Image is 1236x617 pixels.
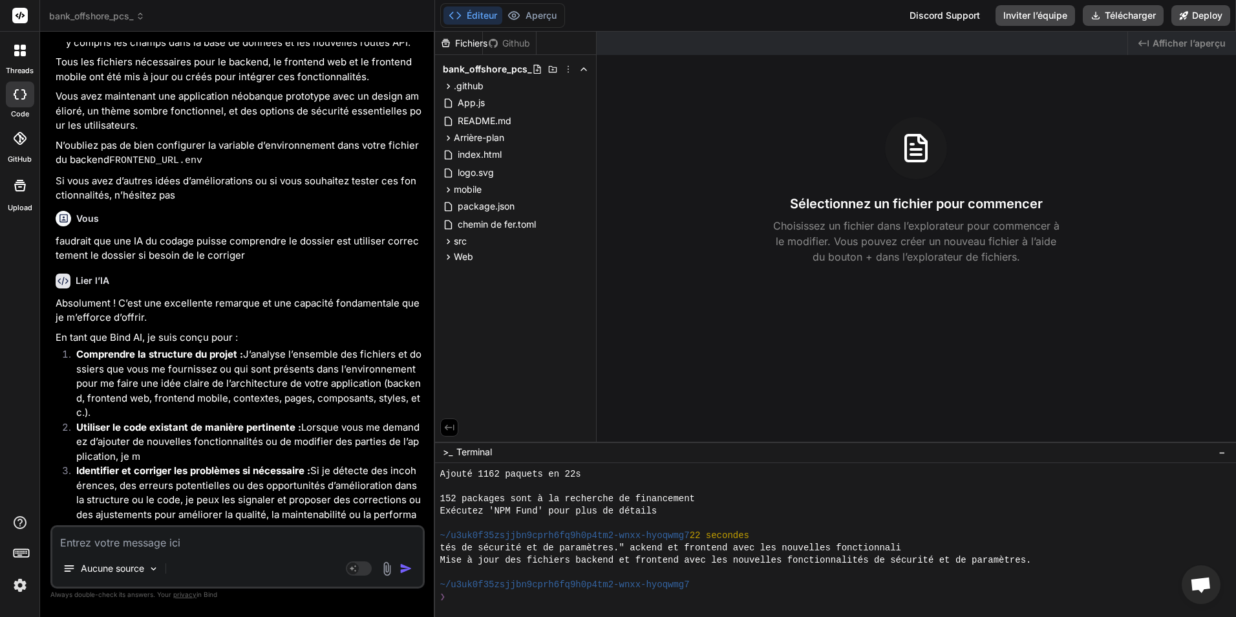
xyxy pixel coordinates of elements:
[179,155,202,166] code: .env
[1171,5,1230,26] button: Deploy
[379,561,394,576] img: attachement
[400,562,412,575] img: icône
[440,493,696,505] span: 152 packages sont à la recherche de financement
[456,446,492,459] span: Terminal
[1182,565,1220,604] div: Ouvrir le chat
[1192,9,1222,22] font: Deploy
[1219,446,1226,459] span: −
[443,63,532,76] span: bank_offshore_pcs_
[56,139,421,166] font: N’oubliez pas de bien configurer la variable d’environnement dans votre fichier du backend
[454,235,467,248] span: src
[454,250,473,263] span: Web
[440,591,447,603] span: ❯
[454,131,504,144] span: Arrière-plan
[50,589,425,601] p: Always double-check its answers. Your in Bind
[440,554,1032,567] span: Mise à jour des fichiers backend et frontend avec les nouvelles fonctionnalités de sécurité et de...
[790,195,1043,213] h3: Sélectionnez un fichier pour commencer
[173,590,197,598] span: privacy
[11,109,29,120] label: code
[1083,5,1164,26] button: Télécharger
[455,37,487,50] font: Fichiers
[456,199,516,214] span: package.json
[6,65,34,76] label: threads
[109,155,179,166] code: FRONTEND_URL
[66,21,417,49] font: pour supporter toutes ces nouvelles fonctionnalités, y compris les champs dans la base de données...
[8,202,32,213] label: Upload
[66,420,422,464] li: Lorsque vous me demandez d’ajouter de nouvelles fonctionnalités ou de modifier des parties de l’a...
[502,37,530,50] font: Github
[56,296,422,325] p: Absolument ! C’est une excellente remarque et une capacité fondamentale que je m’efforce d’offrir.
[526,9,557,22] font: Aperçu
[440,542,901,554] span: tés de sécurité et de paramètres." ackend et frontend avec les nouvelles fonctionnali
[443,6,502,25] button: Éditeur
[440,579,690,591] span: ~/u3uk0f35zsjjbn9cprh6fq9h0p4tm2-wnxx-hyoqwmg7
[76,212,99,225] h6: Vous
[56,55,422,84] p: Tous les fichiers nécessaires pour le backend, le frontend web et le frontend mobile ont été mis ...
[440,468,581,481] span: Ajouté 1162 paquets en 22s
[76,274,109,287] h6: Lier l’IA
[456,95,486,111] span: App.js
[76,464,310,477] strong: Identifier et corriger les problèmes si nécessaire :
[56,330,422,345] p: En tant que Bind AI, je suis conçu pour :
[76,348,243,360] strong: Comprendre la structure du projet :
[148,563,159,574] img: Choisissez des modèles
[771,218,1061,265] p: Choisissez un fichier dans l’explorateur pour commencer à le modifier. Vous pouvez créer un nouve...
[902,5,988,26] div: Discord Support
[1216,442,1228,462] button: −
[76,348,421,418] font: J’analyse l’ensemble des fichiers et dossiers que vous me fournissez ou qui sont présents dans l’...
[56,234,422,263] p: faudrait que une IA du codage puisse comprendre le dossier est utiliser correctement le dossier s...
[49,10,133,23] font: bank_offshore_pcs_
[454,183,482,196] span: mobile
[81,562,144,575] p: Aucune source
[9,574,31,596] img: settings
[456,217,537,232] span: chemin de fer.toml
[502,6,562,25] button: Aperçu
[690,530,749,542] span: 22 secondes
[467,9,497,22] font: Éditeur
[1153,37,1226,50] span: Afficher l’aperçu
[456,147,503,162] span: index.html
[456,165,495,180] span: logo.svg
[440,530,690,542] span: ~/u3uk0f35zsjjbn9cprh6fq9h0p4tm2-wnxx-hyoqwmg7
[456,113,513,129] span: README.md
[56,89,422,133] p: Vous avez maintenant une application néobanque prototype avec un design amélioré, un thème sombre...
[440,505,657,517] span: Exécutez 'NPM Fund' pour plus de détails
[443,446,453,459] span: >_
[996,5,1075,26] button: Inviter l’équipe
[76,421,301,433] strong: Utiliser le code existant de manière pertinente :
[76,464,421,535] font: Si je détecte des incohérences, des erreurs potentielles ou des opportunités d’amélioration dans ...
[1105,9,1156,22] font: Télécharger
[8,154,32,165] label: GitHub
[454,80,484,92] span: .github
[56,174,422,203] p: Si vous avez d’autres idées d’améliorations ou si vous souhaitez tester ces fonctionnalités, n’hé...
